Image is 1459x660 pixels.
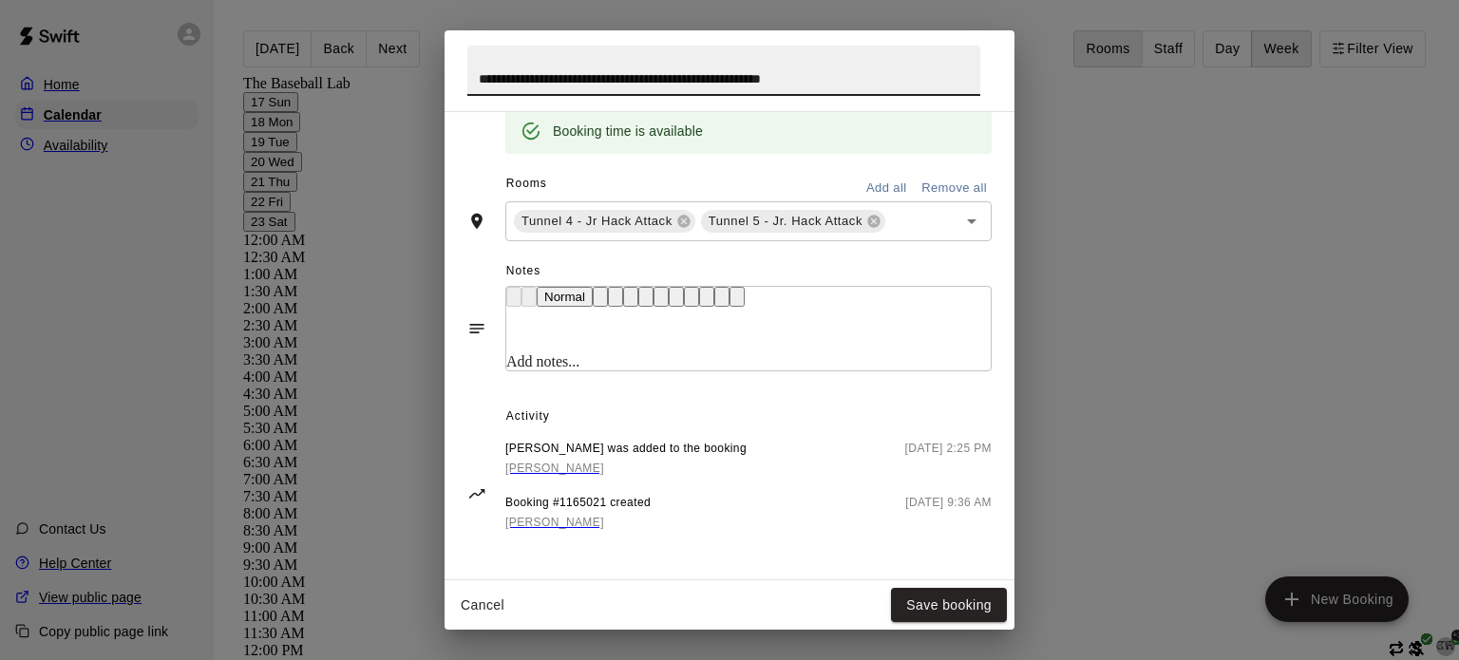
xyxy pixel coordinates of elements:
div: Booking time is available [553,114,703,148]
button: Justify Align [729,287,745,307]
button: Undo [506,287,521,307]
svg: Notes [467,319,486,338]
span: [PERSON_NAME] [505,462,604,475]
button: Insert Link [669,287,684,307]
button: Formatting Options [537,287,593,307]
button: Format Underline [623,287,638,307]
button: Left Align [684,287,699,307]
span: [DATE] 9:36 AM [905,494,992,533]
span: [PERSON_NAME] was added to the booking [505,440,747,459]
span: Rooms [506,177,547,190]
button: Add all [856,174,917,203]
button: Format Strikethrough [638,287,654,307]
span: Notes [506,256,992,287]
span: Booking #1165021 created [505,494,651,513]
button: Center Align [699,287,714,307]
span: [PERSON_NAME] [505,516,604,529]
a: [PERSON_NAME] [505,459,747,479]
span: [DATE] 2:25 PM [905,440,992,479]
span: Tunnel 4 - Jr Hack Attack [514,212,680,231]
div: Add notes... [506,353,991,370]
button: Format Italics [608,287,623,307]
button: Open [958,208,985,235]
div: Tunnel 4 - Jr Hack Attack [514,210,695,233]
svg: Rooms [467,212,486,231]
a: [PERSON_NAME] [505,513,651,533]
span: Tunnel 5 - Jr. Hack Attack [701,212,870,231]
button: Redo [521,287,537,307]
button: Close [1003,54,1037,88]
button: Insert Code [654,287,669,307]
span: Normal [544,290,585,304]
div: Tunnel 5 - Jr. Hack Attack [701,210,885,233]
span: Activity [506,402,992,432]
button: Save booking [891,588,1007,623]
button: Cancel [452,588,513,623]
svg: Activity [467,484,486,503]
button: Format Bold [593,287,608,307]
button: Right Align [714,287,729,307]
button: Remove all [917,174,992,203]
